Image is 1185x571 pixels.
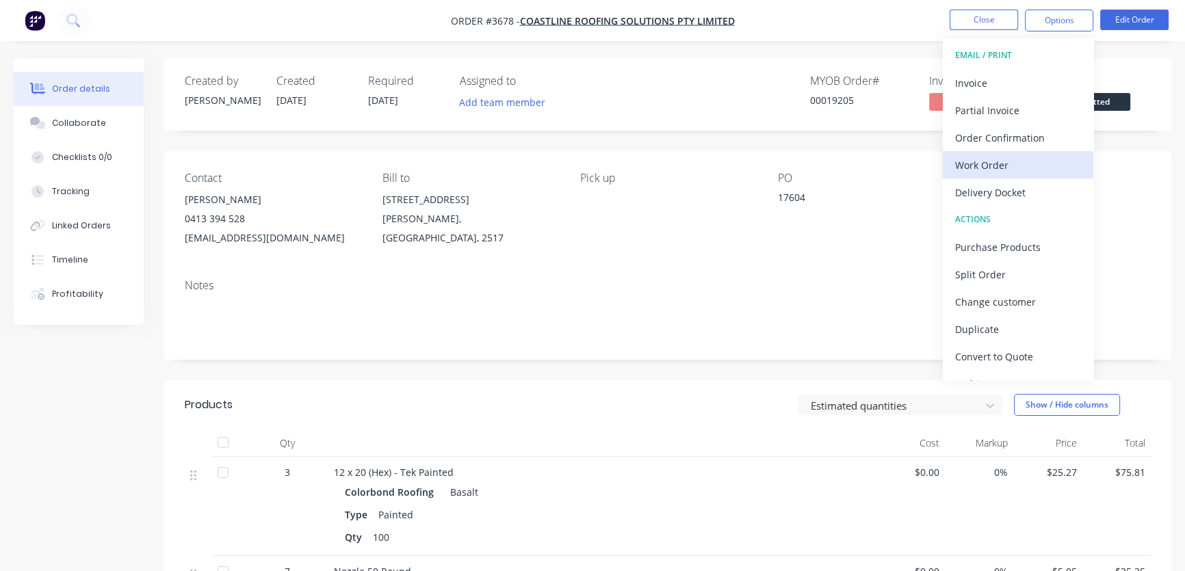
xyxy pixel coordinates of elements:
button: Timeline [14,243,144,277]
div: Work Order [955,155,1081,175]
div: 17604 [777,190,948,209]
button: Collaborate [14,106,144,140]
span: [DATE] [368,94,398,107]
div: Type [345,505,373,524]
div: Created by [185,75,260,88]
div: PO [777,172,953,185]
div: Tracking [52,185,90,198]
span: $25.27 [1019,465,1077,479]
div: Bill to [382,172,558,185]
div: Checklists 0/0 [52,151,112,163]
span: $0.00 [881,465,939,479]
button: Profitability [14,277,144,311]
div: Colorbond Roofing [345,482,439,502]
div: 00019205 [810,93,913,107]
div: Invoiced [929,75,1032,88]
div: [PERSON_NAME] [185,93,260,107]
button: Edit Order [1100,10,1169,30]
div: ACTIONS [955,211,1081,228]
div: Archive [955,374,1081,394]
button: Order details [14,72,144,106]
div: Cost [876,429,945,457]
div: [PERSON_NAME], [GEOGRAPHIC_DATA], 2517 [382,209,558,248]
div: [EMAIL_ADDRESS][DOMAIN_NAME] [185,228,361,248]
div: Qty [246,429,328,457]
div: Price [1013,429,1082,457]
div: Status [1048,75,1151,88]
div: 100 [367,527,395,547]
span: 3 [285,465,290,479]
div: Timeline [52,254,88,266]
a: COASTLINE ROOFING SOLUTIONS PTY LIMITED [520,14,735,27]
span: Order #3678 - [451,14,520,27]
div: Products [185,397,233,413]
button: Linked Orders [14,209,144,243]
div: Profitability [52,288,103,300]
div: Total [1082,429,1151,457]
div: [PERSON_NAME]0413 394 528[EMAIL_ADDRESS][DOMAIN_NAME] [185,190,361,248]
div: Pick up [580,172,756,185]
span: [DATE] [276,94,307,107]
div: Linked Orders [52,220,111,232]
div: Order details [52,83,110,95]
span: 0% [950,465,1008,479]
span: $75.81 [1088,465,1146,479]
div: Qty [345,527,367,547]
div: Order Confirmation [955,128,1081,148]
div: Convert to Quote [955,347,1081,367]
div: Change customer [955,292,1081,312]
div: [PERSON_NAME] [185,190,361,209]
div: [STREET_ADDRESS] [382,190,558,209]
div: Partial Invoice [955,101,1081,120]
span: 12 x 20 (Hex) - Tek Painted [334,466,454,479]
button: Add team member [460,93,553,111]
div: Basalt [445,482,478,502]
div: Contact [185,172,361,185]
img: Factory [25,10,45,31]
div: [STREET_ADDRESS][PERSON_NAME], [GEOGRAPHIC_DATA], 2517 [382,190,558,248]
span: No [929,93,1011,110]
div: Delivery Docket [955,183,1081,202]
div: MYOB Order # [810,75,913,88]
div: Duplicate [955,319,1081,339]
button: Checklists 0/0 [14,140,144,174]
div: Required [368,75,443,88]
button: Options [1025,10,1093,31]
div: Invoice [955,73,1081,93]
div: Markup [945,429,1014,457]
div: Split Order [955,265,1081,284]
div: Notes [185,279,1151,292]
div: 0413 394 528 [185,209,361,228]
button: Add team member [452,93,553,111]
div: Created [276,75,352,88]
button: Tracking [14,174,144,209]
div: EMAIL / PRINT [955,47,1081,64]
div: Purchase Products [955,237,1081,257]
div: Painted [373,505,419,524]
button: Show / Hide columns [1014,394,1120,416]
button: Close [950,10,1018,30]
div: Collaborate [52,117,106,129]
div: Assigned to [460,75,597,88]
